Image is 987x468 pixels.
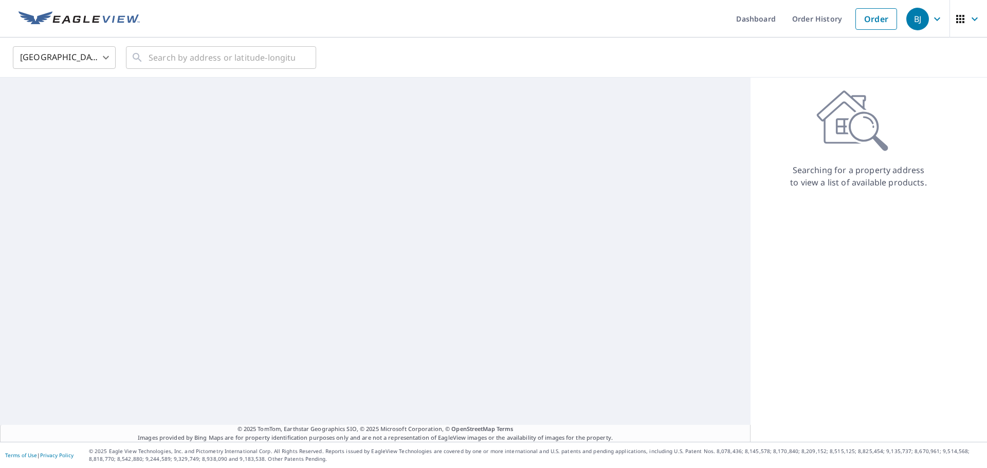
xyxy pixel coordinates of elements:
[451,425,495,433] a: OpenStreetMap
[13,43,116,72] div: [GEOGRAPHIC_DATA]
[5,452,74,458] p: |
[906,8,929,30] div: BJ
[497,425,514,433] a: Terms
[237,425,514,434] span: © 2025 TomTom, Earthstar Geographics SIO, © 2025 Microsoft Corporation, ©
[19,11,140,27] img: EV Logo
[40,452,74,459] a: Privacy Policy
[855,8,897,30] a: Order
[5,452,37,459] a: Terms of Use
[790,164,927,189] p: Searching for a property address to view a list of available products.
[89,447,982,463] p: © 2025 Eagle View Technologies, Inc. and Pictometry International Corp. All Rights Reserved. Repo...
[149,43,295,72] input: Search by address or latitude-longitude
